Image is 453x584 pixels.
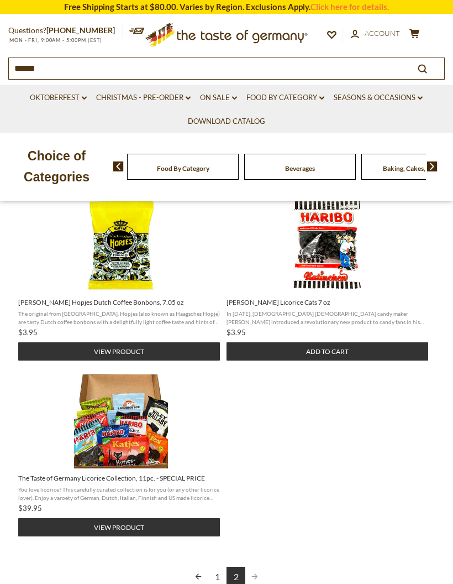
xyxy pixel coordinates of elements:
[246,92,324,104] a: Food By Category
[285,164,315,173] a: Beverages
[113,161,124,171] img: previous arrow
[18,504,42,513] span: $39.95
[18,474,221,483] span: The Taste of Germany Licorice Collection, 11pc. - SPECIAL PRICE
[227,342,428,361] button: Add to cart
[18,199,224,361] a: Rademaker Hopjes Dutch Coffee Bonbons, 7.05 oz
[188,116,265,128] a: Download Catalog
[227,310,429,325] span: In [DATE], [DEMOGRAPHIC_DATA] [DEMOGRAPHIC_DATA] candy maker [PERSON_NAME] introduced a revolutio...
[18,298,221,307] span: [PERSON_NAME] Hopjes Dutch Coffee Bonbons, 7.05 oz
[157,164,209,173] a: Food By Category
[334,92,423,104] a: Seasons & Occasions
[200,92,237,104] a: On Sale
[18,328,38,337] span: $3.95
[18,518,220,536] button: View product
[46,25,115,35] a: [PHONE_NUMBER]
[227,328,246,337] span: $3.95
[18,374,224,536] a: The Taste of Germany Licorice Collection, 11pc. - SPECIAL PRICE
[310,2,389,12] a: Click here for details.
[227,298,429,307] span: [PERSON_NAME] Licorice Cats 7 oz
[227,199,432,361] a: Haribo Katinchen Licorice Cats 7 oz
[30,92,87,104] a: Oktoberfest
[365,29,400,38] span: Account
[18,486,221,501] span: You love licorice? This carefully curated collection is for you (or any other licorice lover). En...
[96,92,191,104] a: Christmas - PRE-ORDER
[74,374,168,468] img: The Taste of Germany Licorice Collection, 11pc. - SPECIAL PRICE
[8,37,102,43] span: MON - FRI, 9:00AM - 5:00PM (EST)
[18,310,221,325] span: The original from [GEOGRAPHIC_DATA]. Hopjes (also known as Haagsches Hopje) are tasty Dutch coffe...
[282,199,376,293] img: Haribo Katinchen Licorice Cats 7 oz
[18,342,220,361] button: View product
[351,28,400,40] a: Account
[8,24,123,38] p: Questions?
[74,199,168,293] img: Rademaker "Hopjes" Dutch Coffee Bonbons
[427,161,438,171] img: next arrow
[383,164,452,173] a: Baking, Cakes, Desserts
